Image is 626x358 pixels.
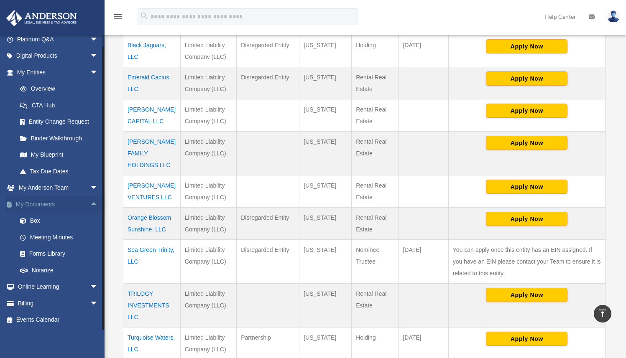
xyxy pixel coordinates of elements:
[486,332,567,346] button: Apply Now
[6,196,111,213] a: My Documentsarrow_drop_up
[123,67,181,99] td: Emerald Cactus, LLC
[6,295,111,312] a: Billingarrow_drop_down
[352,35,399,67] td: Holding
[486,39,567,53] button: Apply Now
[299,283,352,327] td: [US_STATE]
[180,239,236,283] td: Limited Liability Company (LLC)
[90,279,107,296] span: arrow_drop_down
[399,35,448,67] td: [DATE]
[299,207,352,239] td: [US_STATE]
[12,97,107,114] a: CTA Hub
[90,180,107,197] span: arrow_drop_down
[6,31,111,48] a: Platinum Q&Aarrow_drop_down
[486,136,567,150] button: Apply Now
[352,239,399,283] td: Nominee Trustee
[352,131,399,175] td: Rental Real Estate
[12,81,102,97] a: Overview
[12,114,107,130] a: Entity Change Request
[180,67,236,99] td: Limited Liability Company (LLC)
[90,48,107,65] span: arrow_drop_down
[140,11,149,20] i: search
[352,207,399,239] td: Rental Real Estate
[237,239,299,283] td: Disregarded Entity
[180,131,236,175] td: Limited Liability Company (LLC)
[123,131,181,175] td: [PERSON_NAME] FAMILY HOLDINGS LLC
[12,147,107,163] a: My Blueprint
[180,207,236,239] td: Limited Liability Company (LLC)
[12,229,111,246] a: Meeting Minutes
[299,35,352,67] td: [US_STATE]
[607,10,620,23] img: User Pic
[6,279,111,295] a: Online Learningarrow_drop_down
[352,175,399,207] td: Rental Real Estate
[12,246,111,262] a: Forms Library
[90,64,107,81] span: arrow_drop_down
[486,180,567,194] button: Apply Now
[180,283,236,327] td: Limited Liability Company (LLC)
[12,163,107,180] a: Tax Due Dates
[486,288,567,302] button: Apply Now
[299,131,352,175] td: [US_STATE]
[448,239,605,283] td: You can apply once this entity has an EIN assigned. If you have an EIN please contact your Team t...
[123,207,181,239] td: Orange Blossom Sunshine, LLC
[180,99,236,131] td: Limited Liability Company (LLC)
[486,104,567,118] button: Apply Now
[90,31,107,48] span: arrow_drop_down
[123,283,181,327] td: TRILOGY INVESTMENTS LLC
[113,12,123,22] i: menu
[237,67,299,99] td: Disregarded Entity
[6,180,111,196] a: My Anderson Teamarrow_drop_down
[352,99,399,131] td: Rental Real Estate
[123,99,181,131] td: [PERSON_NAME] CAPITAL LLC
[486,212,567,226] button: Apply Now
[12,213,111,229] a: Box
[237,207,299,239] td: Disregarded Entity
[299,175,352,207] td: [US_STATE]
[6,64,107,81] a: My Entitiesarrow_drop_down
[123,35,181,67] td: Black Jaguars, LLC
[594,305,611,322] a: vertical_align_top
[180,175,236,207] td: Limited Liability Company (LLC)
[90,295,107,312] span: arrow_drop_down
[90,196,107,213] span: arrow_drop_up
[352,283,399,327] td: Rental Real Estate
[598,308,608,318] i: vertical_align_top
[299,239,352,283] td: [US_STATE]
[6,312,111,328] a: Events Calendar
[4,10,79,26] img: Anderson Advisors Platinum Portal
[486,71,567,86] button: Apply Now
[113,15,123,22] a: menu
[12,262,111,279] a: Notarize
[123,239,181,283] td: Sea Green Trinity, LLC
[299,67,352,99] td: [US_STATE]
[352,67,399,99] td: Rental Real Estate
[12,130,107,147] a: Binder Walkthrough
[237,35,299,67] td: Disregarded Entity
[399,239,448,283] td: [DATE]
[6,48,111,64] a: Digital Productsarrow_drop_down
[299,99,352,131] td: [US_STATE]
[180,35,236,67] td: Limited Liability Company (LLC)
[123,175,181,207] td: [PERSON_NAME] VENTURES LLC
